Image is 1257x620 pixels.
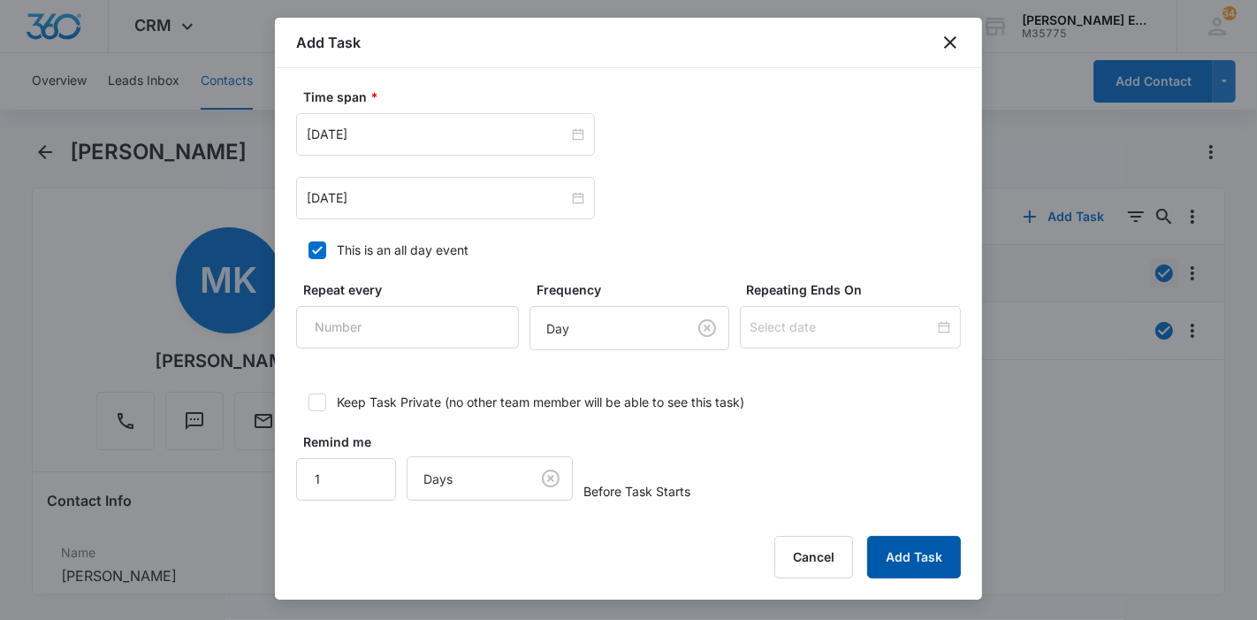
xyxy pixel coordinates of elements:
input: Nov 13, 2025 [307,188,568,208]
label: Time span [303,88,968,106]
button: close [940,32,961,53]
div: This is an all day event [337,241,469,259]
label: Remind me [303,432,403,451]
button: Clear [693,314,721,342]
input: Nov 12, 2025 [307,125,568,144]
button: Cancel [774,536,853,578]
div: Keep Task Private (no other team member will be able to see this task) [337,393,744,411]
label: Repeating Ends On [747,280,968,299]
button: Clear [537,464,565,493]
input: Number [296,458,396,501]
span: Before Task Starts [583,482,690,501]
button: Add Task [867,536,961,578]
label: Repeat every [303,280,526,299]
input: Number [296,306,519,348]
label: Frequency [537,280,736,299]
input: Select date [750,318,934,337]
h1: Add Task [296,32,361,53]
